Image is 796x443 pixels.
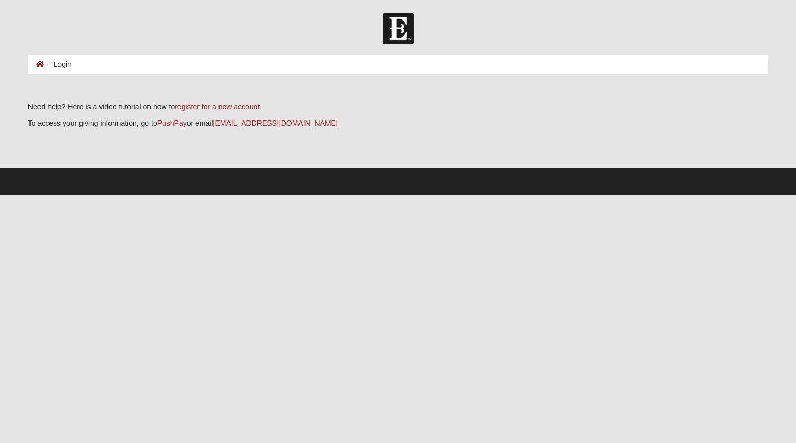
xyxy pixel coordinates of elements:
a: PushPay [157,119,187,127]
p: To access your giving information, go to or email [28,118,768,129]
img: Church of Eleven22 Logo [383,13,414,44]
li: Login [44,59,72,70]
a: [EMAIL_ADDRESS][DOMAIN_NAME] [213,119,338,127]
p: Need help? Here is a video tutorial on how to . [28,102,768,113]
a: register for a new account [175,103,260,111]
